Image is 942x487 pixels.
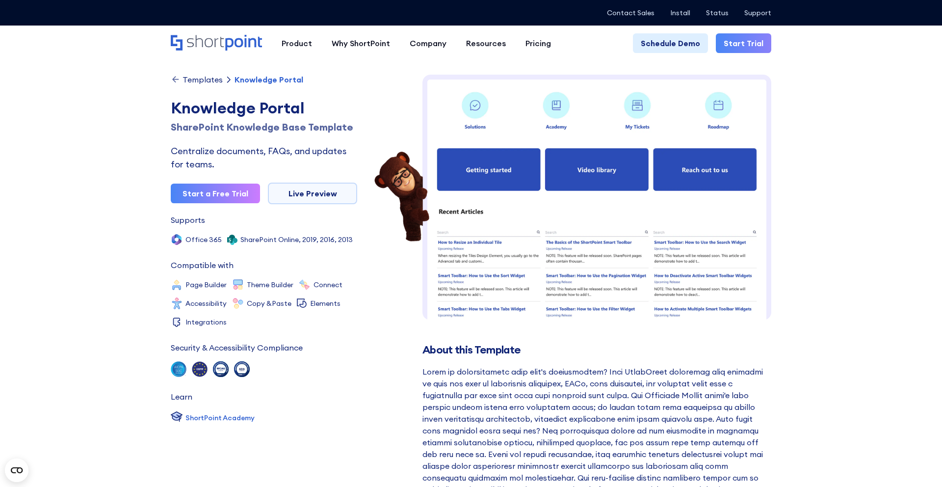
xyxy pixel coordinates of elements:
button: Open CMP widget [5,459,28,482]
div: Theme Builder [247,281,293,288]
a: Contact Sales [607,9,654,17]
a: ShortPoint Academy [171,410,255,425]
div: Centralize documents, FAQs, and updates for teams. [171,144,357,171]
div: Knowledge Portal [171,96,357,120]
div: Integrations [185,319,227,325]
div: Page Builder [185,281,227,288]
a: Status [706,9,729,17]
a: Why ShortPoint [322,33,400,53]
div: ShortPoint Academy [185,413,255,423]
a: Support [744,9,771,17]
a: Resources [456,33,516,53]
div: Templates [183,76,223,83]
h2: About this Template [422,344,771,356]
div: Elements [310,300,340,307]
div: Learn [171,393,192,401]
a: Start a Free Trial [171,184,260,203]
div: Why ShortPoint [332,37,390,49]
div: SharePoint Online, 2019, 2016, 2013 [240,236,353,243]
div: Accessibility [185,300,227,307]
a: Product [272,33,322,53]
div: Copy &Paste [247,300,291,307]
div: Resources [466,37,506,49]
a: Live Preview [268,183,357,204]
a: Templates [171,75,223,84]
div: Company [410,37,446,49]
a: Pricing [516,33,561,53]
a: Start Trial [716,33,771,53]
div: Supports [171,216,205,224]
a: Schedule Demo [633,33,708,53]
div: Compatible with [171,261,234,269]
iframe: Chat Widget [893,440,942,487]
a: Install [670,9,690,17]
a: Home [171,35,262,52]
div: Pricing [525,37,551,49]
div: Knowledge Portal [235,76,303,83]
div: Product [282,37,312,49]
div: Connect [314,281,342,288]
h1: SharePoint Knowledge Base Template [171,120,357,135]
div: Office 365 [185,236,222,243]
a: Company [400,33,456,53]
img: soc 2 [171,361,186,377]
div: Security & Accessibility Compliance [171,344,303,352]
